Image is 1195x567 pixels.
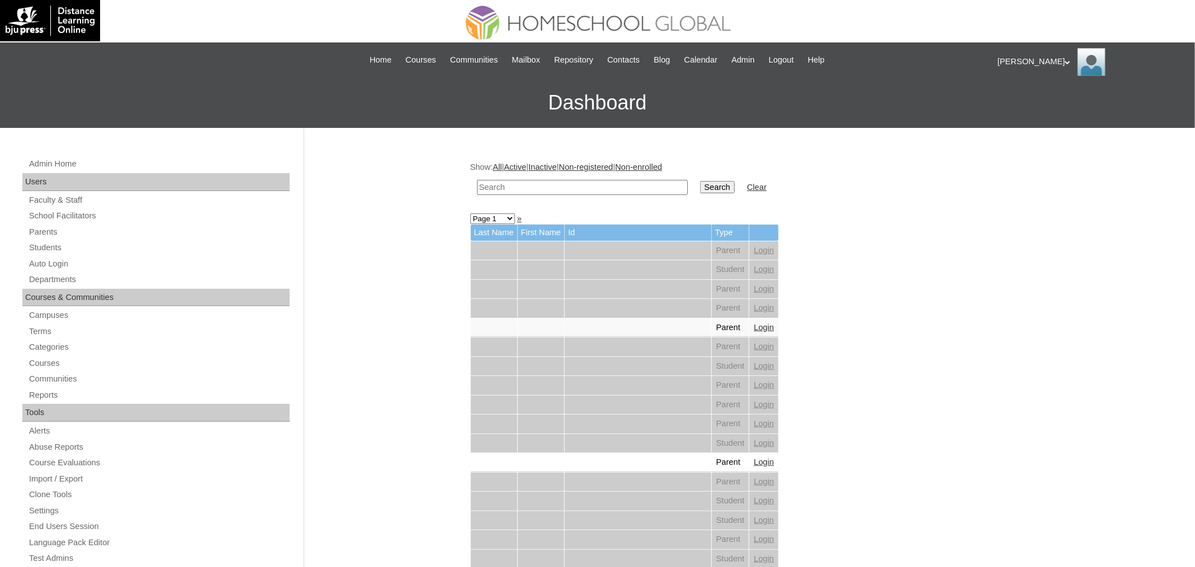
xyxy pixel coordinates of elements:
[22,289,290,307] div: Courses & Communities
[700,181,735,193] input: Search
[712,337,749,356] td: Parent
[400,54,442,66] a: Courses
[493,163,502,171] a: All
[754,516,774,525] a: Login
[28,504,290,518] a: Settings
[754,284,774,293] a: Login
[754,361,774,370] a: Login
[6,78,1189,128] h3: Dashboard
[6,6,95,36] img: logo-white.png
[712,414,749,433] td: Parent
[565,225,711,241] td: Id
[712,396,749,414] td: Parent
[528,163,557,171] a: Inactive
[364,54,397,66] a: Home
[28,472,290,486] a: Import / Export
[28,209,290,223] a: School Facilitators
[470,161,1024,201] div: Show: | | | |
[712,434,749,453] td: Student
[28,424,290,438] a: Alerts
[754,323,774,332] a: Login
[28,257,290,271] a: Auto Login
[712,530,749,549] td: Parent
[712,318,749,337] td: Parent
[747,183,767,192] a: Clear
[504,163,526,171] a: Active
[754,477,774,486] a: Login
[763,54,800,66] a: Logout
[28,456,290,470] a: Course Evaluations
[754,246,774,255] a: Login
[607,54,640,66] span: Contacts
[754,419,774,428] a: Login
[754,458,774,466] a: Login
[28,225,290,239] a: Parents
[712,376,749,395] td: Parent
[518,225,565,241] td: First Name
[684,54,717,66] span: Calendar
[28,273,290,287] a: Departments
[712,492,749,511] td: Student
[28,488,290,502] a: Clone Tools
[712,299,749,318] td: Parent
[712,473,749,492] td: Parent
[769,54,794,66] span: Logout
[28,440,290,454] a: Abuse Reports
[712,260,749,279] td: Student
[615,163,662,171] a: Non-enrolled
[28,340,290,354] a: Categories
[28,325,290,339] a: Terms
[28,241,290,255] a: Students
[712,241,749,260] td: Parent
[22,173,290,191] div: Users
[712,357,749,376] td: Student
[712,280,749,299] td: Parent
[28,551,290,565] a: Test Admins
[554,54,593,66] span: Repository
[28,308,290,322] a: Campuses
[754,554,774,563] a: Login
[802,54,830,66] a: Help
[1078,48,1106,76] img: Ariane Ebuen
[28,388,290,402] a: Reports
[654,54,670,66] span: Blog
[517,214,522,223] a: »
[754,303,774,312] a: Login
[712,453,749,472] td: Parent
[28,193,290,207] a: Faculty & Staff
[808,54,825,66] span: Help
[370,54,391,66] span: Home
[28,372,290,386] a: Communities
[559,163,613,171] a: Non-registered
[405,54,436,66] span: Courses
[754,265,774,274] a: Login
[754,496,774,505] a: Login
[28,157,290,171] a: Admin Home
[712,511,749,530] td: Student
[28,520,290,533] a: End Users Session
[477,180,688,195] input: Search
[712,225,749,241] td: Type
[445,54,504,66] a: Communities
[471,225,517,241] td: Last Name
[754,439,774,447] a: Login
[28,536,290,550] a: Language Pack Editor
[754,342,774,351] a: Login
[754,535,774,544] a: Login
[731,54,755,66] span: Admin
[602,54,645,66] a: Contacts
[450,54,498,66] span: Communities
[28,356,290,370] a: Courses
[726,54,761,66] a: Admin
[648,54,676,66] a: Blog
[512,54,541,66] span: Mailbox
[754,380,774,389] a: Login
[679,54,723,66] a: Calendar
[549,54,599,66] a: Repository
[998,48,1184,76] div: [PERSON_NAME]
[754,400,774,409] a: Login
[22,404,290,422] div: Tools
[507,54,546,66] a: Mailbox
